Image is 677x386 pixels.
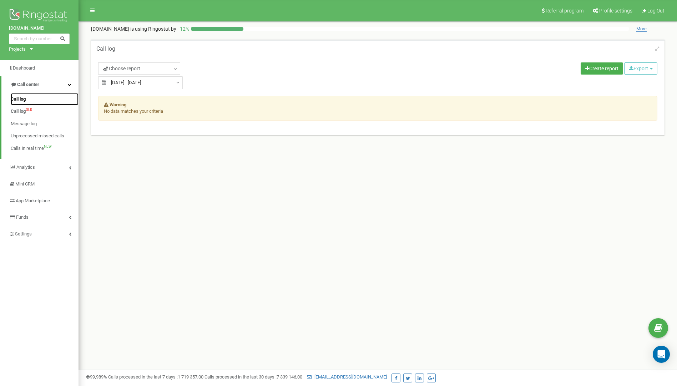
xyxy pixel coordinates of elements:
[11,133,64,139] span: Unprocessed missed calls
[9,7,70,25] img: Ringostat logo
[130,26,176,32] span: is using Ringostat by
[15,231,32,237] span: Settings
[624,62,657,75] button: Export
[9,34,70,44] input: Search by number
[13,65,35,71] span: Dashboard
[581,62,623,75] a: Create report
[86,374,107,380] span: 99,989%
[11,118,79,130] a: Message log
[108,374,203,380] span: Calls processed in the last 7 days :
[1,76,79,93] a: Call center
[104,108,652,115] p: No data matches your criteria
[15,181,35,187] span: Mini CRM
[307,374,387,380] a: [EMAIL_ADDRESS][DOMAIN_NAME]
[103,65,140,72] span: Choose report
[11,93,79,106] a: Call log
[204,374,302,380] span: Calls processed in the last 30 days :
[647,8,665,14] span: Log Out
[176,25,191,32] p: 12 %
[17,82,39,87] span: Call center
[11,130,79,142] a: Unprocessed missed calls
[9,25,70,32] a: [DOMAIN_NAME]
[178,374,203,380] u: 1 719 357,00
[9,46,26,53] div: Projects
[636,26,647,32] span: More
[11,121,37,127] span: Message log
[11,108,26,115] span: Call log
[11,96,26,103] span: Call log
[96,46,115,52] h5: Call log
[11,145,44,152] span: Calls in real time
[16,214,29,220] span: Funds
[91,25,176,32] p: [DOMAIN_NAME]
[11,142,79,155] a: Calls in real timeNEW
[11,105,79,118] a: Call logOLD
[16,198,50,203] span: App Marketplace
[546,8,583,14] span: Referral program
[277,374,302,380] u: 7 339 146,00
[653,346,670,363] div: Open Intercom Messenger
[110,102,126,107] strong: Warning
[98,62,180,75] a: Choose report
[599,8,632,14] span: Profile settings
[16,164,35,170] span: Analytics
